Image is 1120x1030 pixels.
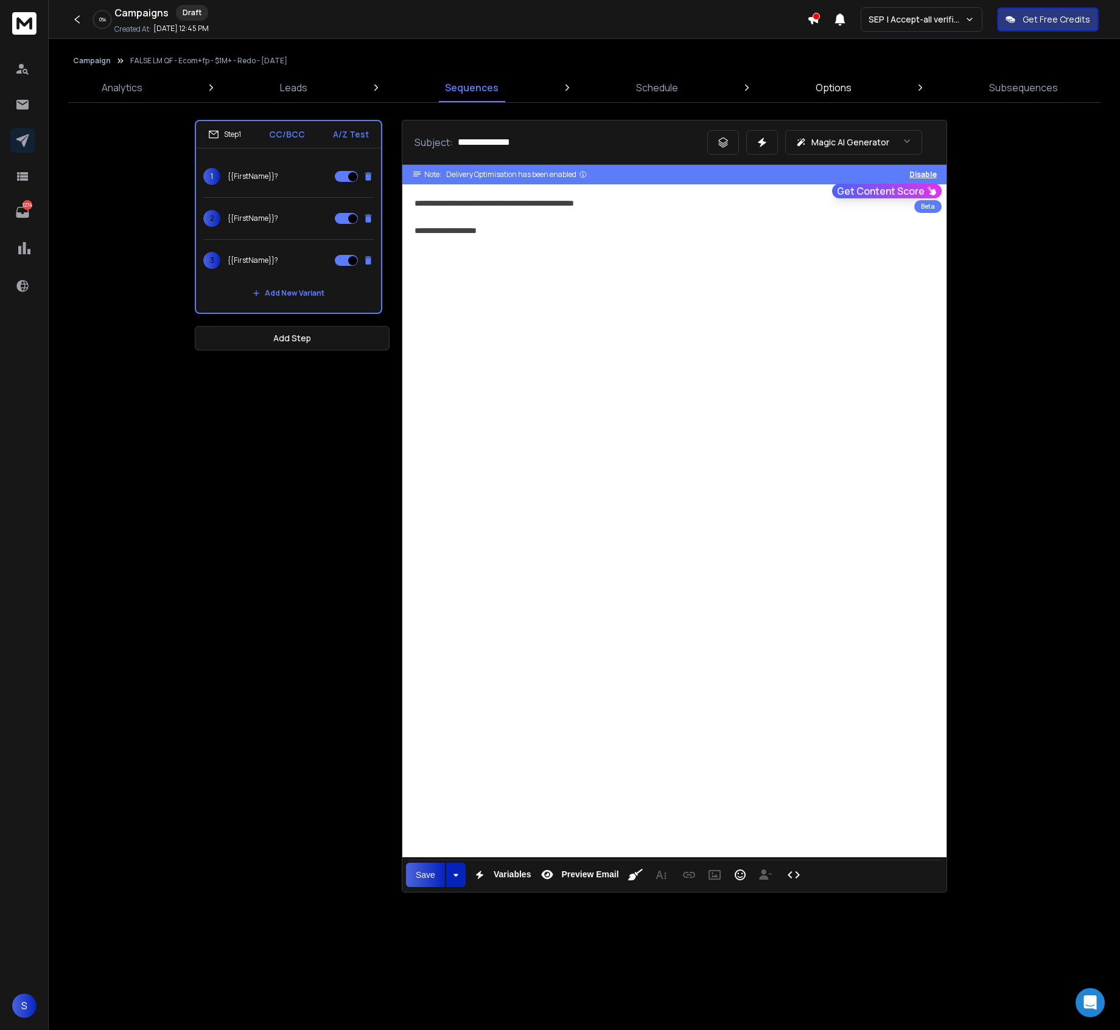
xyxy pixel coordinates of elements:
[754,863,777,887] button: Insert Unsubscribe Link
[114,5,169,20] h1: Campaigns
[176,5,208,21] div: Draft
[729,863,752,887] button: Emoticons
[269,128,305,141] p: CC/BCC
[130,56,287,66] p: FALSE LM QF - Ecom+fp - $1M+ - Redo - [DATE]
[243,281,334,305] button: Add New Variant
[1076,988,1105,1017] div: Open Intercom Messenger
[677,863,701,887] button: Insert Link (Ctrl+K)
[73,56,111,66] button: Campaign
[228,214,278,223] p: {{FirstName}}?
[195,326,390,350] button: Add Step
[559,869,621,880] span: Preview Email
[23,200,32,210] p: 1274
[228,172,278,181] p: {{FirstName}}?
[629,73,685,102] a: Schedule
[203,168,220,185] span: 1
[114,24,151,34] p: Created At:
[909,170,937,179] button: Disable
[153,24,209,33] p: [DATE] 12:45 PM
[438,73,506,102] a: Sequences
[333,128,369,141] p: A/Z Test
[914,200,942,213] div: Beta
[785,130,922,155] button: Magic AI Generator
[12,993,37,1018] button: S
[832,184,942,198] button: Get Content Score
[280,80,307,95] p: Leads
[982,73,1065,102] a: Subsequences
[468,863,534,887] button: Variables
[273,73,315,102] a: Leads
[703,863,726,887] button: Insert Image (Ctrl+P)
[102,80,142,95] p: Analytics
[10,200,35,224] a: 1274
[195,120,382,314] li: Step1CC/BCCA/Z Test1{{FirstName}}?2{{FirstName}}?3{{FirstName}}?Add New Variant
[989,80,1058,95] p: Subsequences
[491,869,534,880] span: Variables
[99,16,106,23] p: 0 %
[1023,13,1090,26] p: Get Free Credits
[811,136,889,148] p: Magic AI Generator
[649,863,673,887] button: More Text
[816,80,852,95] p: Options
[624,863,647,887] button: Clean HTML
[782,863,805,887] button: Code View
[808,73,859,102] a: Options
[203,252,220,269] span: 3
[446,170,587,179] div: Delivery Optimisation has been enabled
[445,80,499,95] p: Sequences
[536,863,621,887] button: Preview Email
[228,256,278,265] p: {{FirstName}}?
[424,170,441,179] span: Note:
[406,863,445,887] button: Save
[203,210,220,227] span: 2
[869,13,965,26] p: SEP | Accept-all verifications
[94,73,150,102] a: Analytics
[208,129,241,140] div: Step 1
[636,80,678,95] p: Schedule
[997,7,1099,32] button: Get Free Credits
[415,135,453,150] p: Subject:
